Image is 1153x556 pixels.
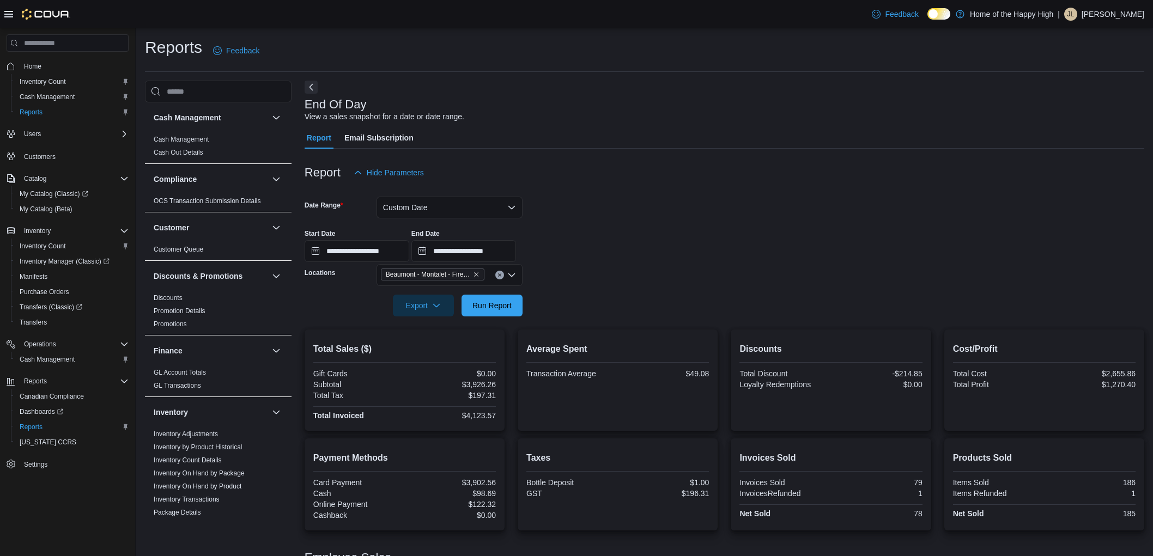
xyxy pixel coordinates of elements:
h1: Reports [145,36,202,58]
span: Manifests [15,270,129,283]
span: Inventory Count [15,75,129,88]
button: Reports [11,419,133,435]
span: Purchase Orders [15,285,129,298]
h2: Total Sales ($) [313,343,496,356]
span: Settings [24,460,47,469]
button: Finance [154,345,268,356]
span: JL [1067,8,1075,21]
div: Gift Cards [313,369,403,378]
button: Next [305,81,318,94]
span: My Catalog (Beta) [15,203,129,216]
button: Compliance [270,173,283,186]
h2: Products Sold [953,451,1136,465]
a: Settings [20,458,52,471]
span: Inventory Transactions [154,495,220,504]
a: Customers [20,150,60,163]
button: Open list of options [507,271,516,279]
span: GL Transactions [154,381,201,390]
button: Reports [11,105,133,120]
span: GL Account Totals [154,368,206,377]
div: -$214.85 [833,369,923,378]
div: $0.00 [406,369,496,378]
a: Inventory Count [15,240,70,253]
span: Inventory [20,224,129,237]
button: Clear input [495,271,504,279]
button: Operations [20,338,60,351]
a: My Catalog (Classic) [11,186,133,201]
span: Feedback [885,9,918,20]
div: $3,902.56 [406,478,496,487]
span: Inventory Count [20,242,66,250]
button: Compliance [154,174,268,185]
span: Beaumont - Montalet - Fire & Flower [386,269,471,280]
div: Finance [145,366,292,396]
a: Transfers (Classic) [11,300,133,315]
h3: Inventory [154,407,188,418]
button: Customer [154,222,268,233]
span: Users [24,130,41,138]
span: Catalog [24,174,46,183]
button: Inventory [154,407,268,418]
label: Locations [305,268,336,277]
button: Transfers [11,315,133,330]
h2: Discounts [739,343,922,356]
span: Transfers [20,318,47,327]
button: Inventory Count [11,74,133,89]
button: Discounts & Promotions [154,271,268,282]
button: Settings [2,456,133,472]
div: 1 [1046,489,1136,498]
span: Cash Management [154,135,209,144]
span: Cash Management [15,353,129,366]
span: Hide Parameters [367,167,424,178]
span: Inventory Count [20,77,66,86]
span: Run Report [472,300,512,311]
a: Reports [15,106,47,119]
div: Subtotal [313,380,403,389]
h2: Cost/Profit [953,343,1136,356]
a: Package Details [154,509,201,516]
button: Reports [2,374,133,389]
span: Cash Management [15,90,129,103]
div: $196.31 [620,489,709,498]
span: Transfers (Classic) [15,301,129,314]
button: Catalog [2,171,133,186]
span: Inventory Count Details [154,456,222,465]
button: Custom Date [377,197,523,218]
div: $1,270.40 [1046,380,1136,389]
button: Manifests [11,269,133,284]
span: Home [24,62,41,71]
h2: Invoices Sold [739,451,922,465]
span: Operations [20,338,129,351]
button: Inventory [20,224,55,237]
button: Inventory Count [11,239,133,254]
span: Inventory Manager (Classic) [20,257,110,266]
span: Inventory On Hand by Package [154,469,245,478]
button: Run Report [462,295,523,316]
span: Beaumont - Montalet - Fire & Flower [381,268,484,280]
span: Reports [20,108,43,117]
span: Reports [15,106,129,119]
button: Users [20,127,45,140]
span: Export [399,295,447,316]
a: Manifests [15,270,52,283]
span: Dashboards [15,405,129,418]
button: Cash Management [270,111,283,124]
input: Press the down key to open a popover containing a calendar. [305,240,409,262]
h2: Taxes [526,451,709,465]
a: Promotion Details [154,307,205,315]
button: Finance [270,344,283,357]
span: Email Subscription [344,127,414,149]
div: 186 [1046,478,1136,487]
h3: End Of Day [305,98,367,111]
span: Promotions [154,320,187,328]
div: Items Refunded [953,489,1042,498]
button: Users [2,126,133,142]
span: My Catalog (Classic) [15,187,129,200]
a: Feedback [867,3,923,25]
span: Reports [20,423,43,431]
div: $49.08 [620,369,709,378]
a: Inventory Manager (Classic) [11,254,133,269]
input: Press the down key to open a popover containing a calendar. [411,240,516,262]
div: $1.00 [620,478,709,487]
